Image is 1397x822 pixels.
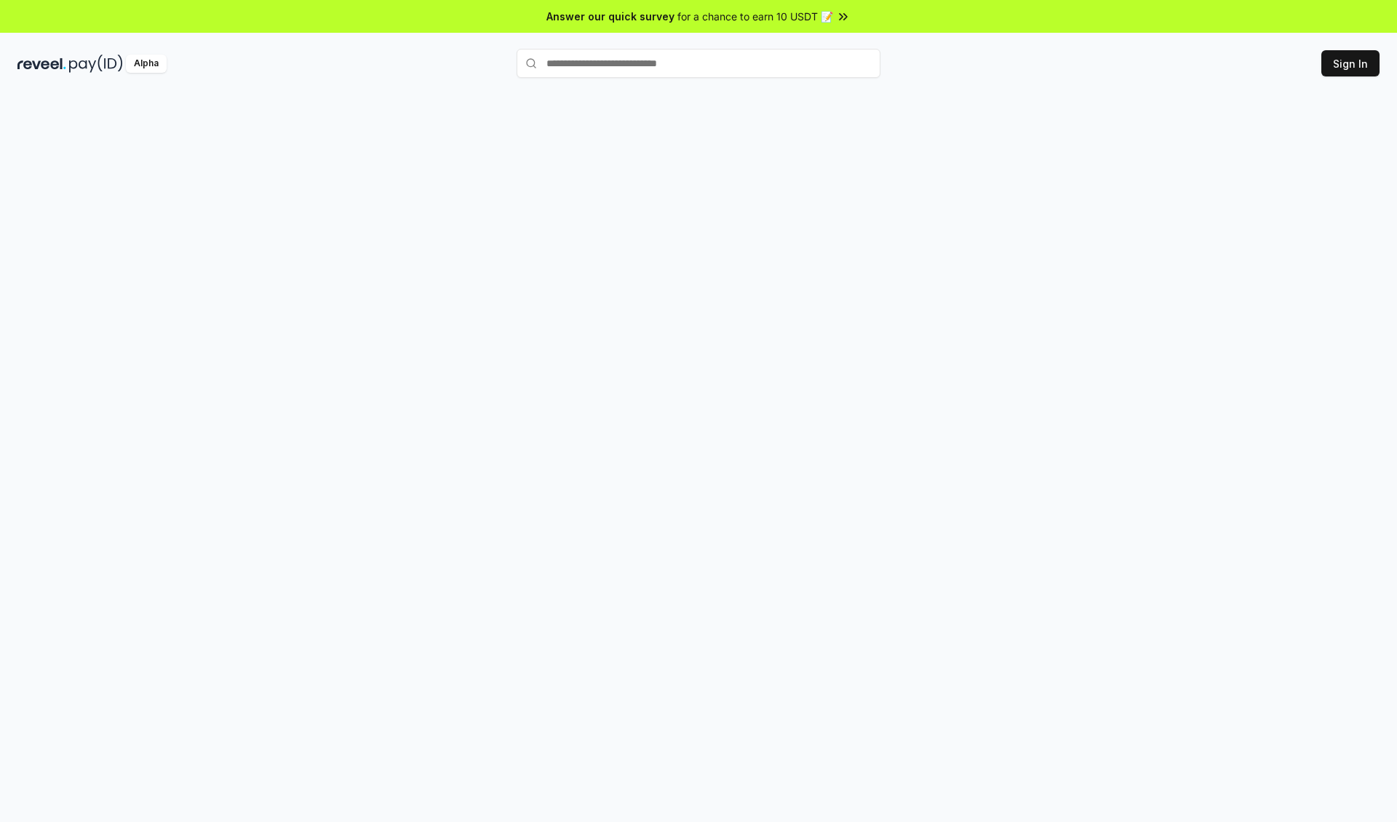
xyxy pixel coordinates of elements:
img: reveel_dark [17,55,66,73]
span: Answer our quick survey [546,9,674,24]
span: for a chance to earn 10 USDT 📝 [677,9,833,24]
img: pay_id [69,55,123,73]
button: Sign In [1321,50,1380,76]
div: Alpha [126,55,167,73]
